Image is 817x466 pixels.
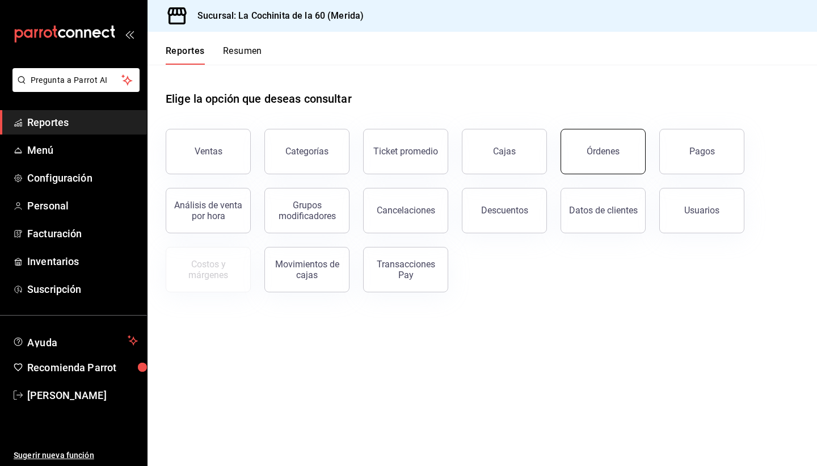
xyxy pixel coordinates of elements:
[659,188,744,233] button: Usuarios
[166,129,251,174] button: Ventas
[659,129,744,174] button: Pagos
[561,188,646,233] button: Datos de clientes
[223,45,262,65] button: Resumen
[188,9,364,23] h3: Sucursal: La Cochinita de la 60 (Merida)
[31,74,122,86] span: Pregunta a Parrot AI
[125,30,134,39] button: open_drawer_menu
[569,205,638,216] div: Datos de clientes
[27,388,138,403] span: [PERSON_NAME]
[166,188,251,233] button: Análisis de venta por hora
[12,68,140,92] button: Pregunta a Parrot AI
[264,188,349,233] button: Grupos modificadores
[8,82,140,94] a: Pregunta a Parrot AI
[493,145,516,158] div: Cajas
[587,146,620,157] div: Órdenes
[166,45,262,65] div: navigation tabs
[166,45,205,65] button: Reportes
[27,198,138,213] span: Personal
[27,360,138,375] span: Recomienda Parrot
[166,247,251,292] button: Contrata inventarios para ver este reporte
[27,254,138,269] span: Inventarios
[363,247,448,292] button: Transacciones Pay
[264,247,349,292] button: Movimientos de cajas
[272,200,342,221] div: Grupos modificadores
[285,146,329,157] div: Categorías
[14,450,138,461] span: Sugerir nueva función
[481,205,528,216] div: Descuentos
[264,129,349,174] button: Categorías
[27,115,138,130] span: Reportes
[373,146,438,157] div: Ticket promedio
[27,282,138,297] span: Suscripción
[462,188,547,233] button: Descuentos
[166,90,352,107] h1: Elige la opción que deseas consultar
[173,200,243,221] div: Análisis de venta por hora
[363,129,448,174] button: Ticket promedio
[272,259,342,280] div: Movimientos de cajas
[195,146,222,157] div: Ventas
[377,205,435,216] div: Cancelaciones
[370,259,441,280] div: Transacciones Pay
[561,129,646,174] button: Órdenes
[684,205,719,216] div: Usuarios
[27,334,123,347] span: Ayuda
[462,129,547,174] a: Cajas
[173,259,243,280] div: Costos y márgenes
[689,146,715,157] div: Pagos
[27,170,138,186] span: Configuración
[27,226,138,241] span: Facturación
[27,142,138,158] span: Menú
[363,188,448,233] button: Cancelaciones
